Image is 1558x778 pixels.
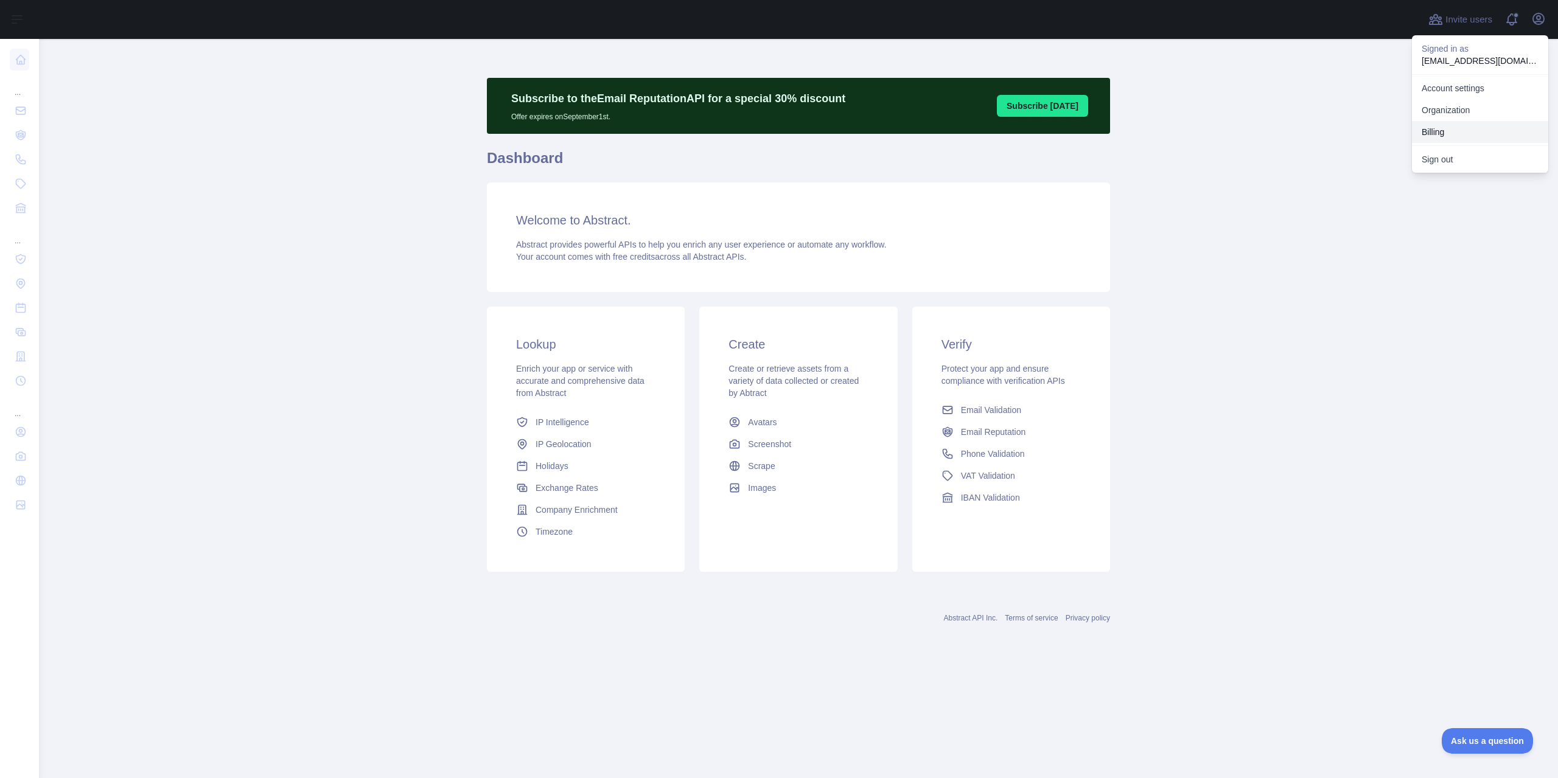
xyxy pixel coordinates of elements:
a: IP Geolocation [511,433,660,455]
a: Email Validation [937,399,1086,421]
button: Invite users [1426,10,1495,29]
a: Scrape [724,455,873,477]
span: Scrape [748,460,775,472]
p: [EMAIL_ADDRESS][DOMAIN_NAME] [1422,55,1539,67]
a: Avatars [724,411,873,433]
a: Company Enrichment [511,499,660,521]
a: Phone Validation [937,443,1086,465]
span: Timezone [536,526,573,538]
span: Images [748,482,776,494]
span: Enrich your app or service with accurate and comprehensive data from Abstract [516,364,645,398]
span: Avatars [748,416,777,428]
a: Account settings [1412,77,1548,99]
a: Privacy policy [1066,614,1110,622]
span: IP Intelligence [536,416,589,428]
a: Exchange Rates [511,477,660,499]
span: Email Reputation [961,426,1026,438]
a: IBAN Validation [937,487,1086,509]
h3: Lookup [516,336,655,353]
h3: Create [728,336,868,353]
span: Email Validation [961,404,1021,416]
h3: Welcome to Abstract. [516,212,1081,229]
span: Exchange Rates [536,482,598,494]
a: Email Reputation [937,421,1086,443]
iframe: Toggle Customer Support [1442,728,1534,754]
span: Abstract provides powerful APIs to help you enrich any user experience or automate any workflow. [516,240,887,249]
span: IP Geolocation [536,438,592,450]
button: Billing [1412,121,1548,143]
span: VAT Validation [961,470,1015,482]
span: free credits [613,252,655,262]
button: Sign out [1412,148,1548,170]
a: Terms of service [1005,614,1058,622]
span: Protect your app and ensure compliance with verification APIs [941,364,1065,386]
a: Timezone [511,521,660,543]
a: VAT Validation [937,465,1086,487]
a: Abstract API Inc. [944,614,998,622]
div: ... [10,221,29,246]
span: IBAN Validation [961,491,1020,504]
span: Holidays [536,460,568,472]
span: Create or retrieve assets from a variety of data collected or created by Abtract [728,364,859,398]
span: Your account comes with across all Abstract APIs. [516,252,746,262]
span: Invite users [1445,13,1492,27]
h3: Verify [941,336,1081,353]
a: IP Intelligence [511,411,660,433]
a: Screenshot [724,433,873,455]
div: ... [10,394,29,419]
span: Company Enrichment [536,504,618,516]
a: Images [724,477,873,499]
h1: Dashboard [487,148,1110,178]
span: Phone Validation [961,448,1025,460]
div: ... [10,73,29,97]
p: Signed in as [1422,43,1539,55]
button: Subscribe [DATE] [997,95,1088,117]
a: Holidays [511,455,660,477]
a: Organization [1412,99,1548,121]
p: Subscribe to the Email Reputation API for a special 30 % discount [511,90,845,107]
p: Offer expires on September 1st. [511,107,845,122]
span: Screenshot [748,438,791,450]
